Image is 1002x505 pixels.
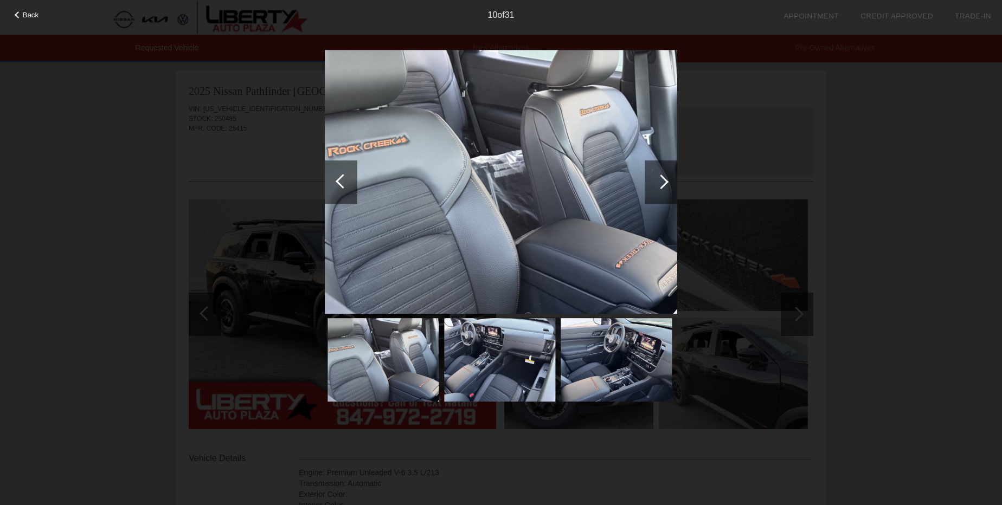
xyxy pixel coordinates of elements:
[23,11,39,19] span: Back
[783,12,839,20] a: Appointment
[327,318,439,402] img: image.aspx
[860,12,933,20] a: Credit Approved
[325,50,677,314] img: image.aspx
[561,318,672,402] img: image.aspx
[955,12,991,20] a: Trade-In
[444,318,555,402] img: image.aspx
[505,10,515,20] span: 31
[488,10,498,20] span: 10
